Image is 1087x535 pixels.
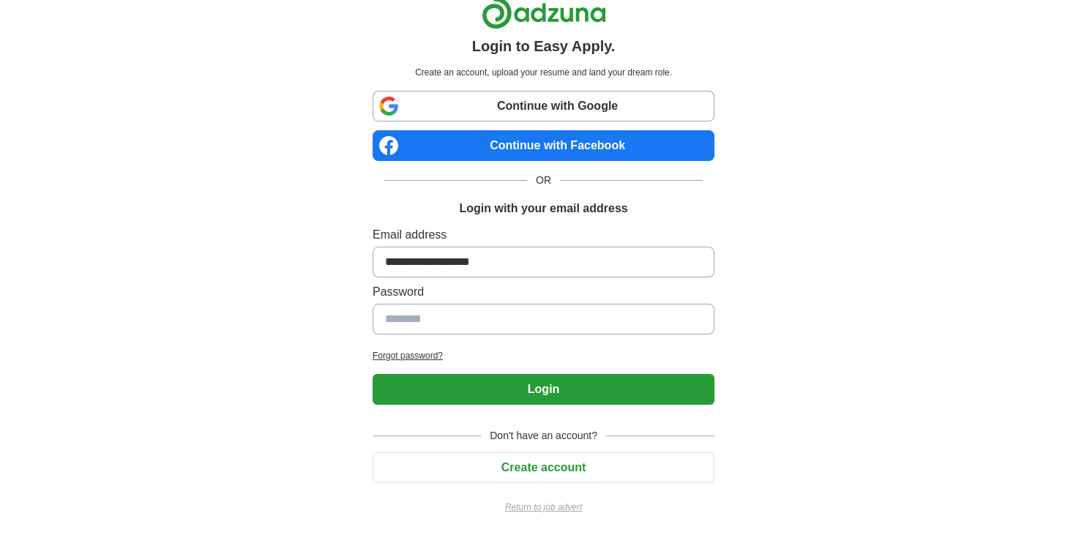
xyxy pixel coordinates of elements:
[373,130,714,161] a: Continue with Facebook
[472,35,616,57] h1: Login to Easy Apply.
[373,226,714,244] label: Email address
[481,428,606,444] span: Don't have an account?
[373,452,714,483] button: Create account
[373,283,714,301] label: Password
[373,91,714,121] a: Continue with Google
[373,349,714,362] a: Forgot password?
[527,173,560,188] span: OR
[376,66,711,79] p: Create an account, upload your resume and land your dream role.
[373,374,714,405] button: Login
[373,461,714,474] a: Create account
[373,501,714,514] a: Return to job advert
[459,200,627,217] h1: Login with your email address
